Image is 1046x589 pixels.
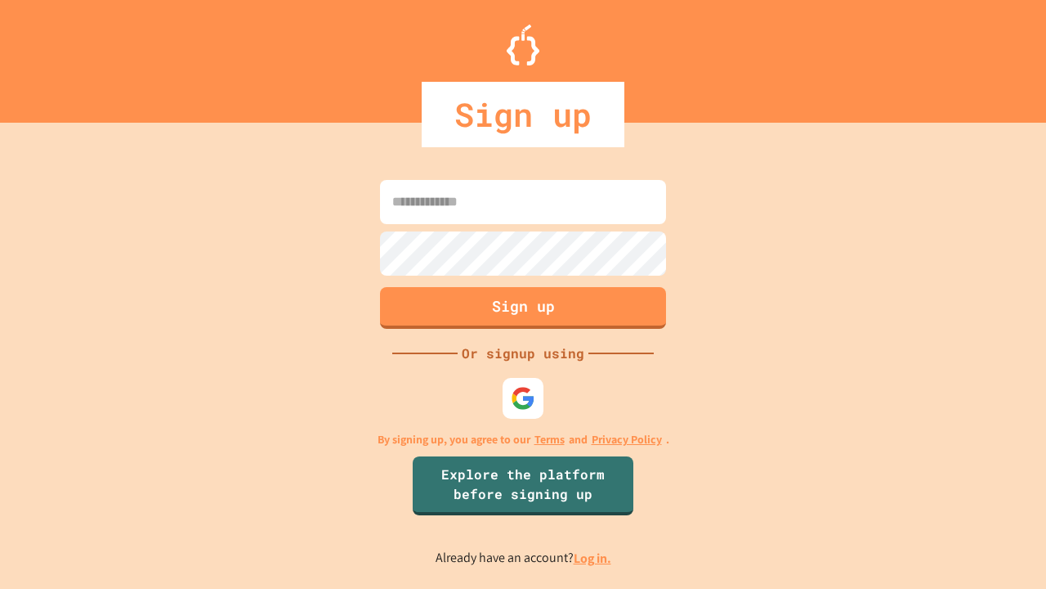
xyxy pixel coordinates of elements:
[436,548,611,569] p: Already have an account?
[413,456,633,515] a: Explore the platform before signing up
[910,452,1030,522] iframe: chat widget
[574,550,611,567] a: Log in.
[378,431,669,448] p: By signing up, you agree to our and .
[380,287,666,329] button: Sign up
[511,386,535,411] img: google-icon.svg
[507,25,539,65] img: Logo.svg
[977,524,1030,573] iframe: chat widget
[592,431,662,448] a: Privacy Policy
[458,344,588,363] div: Or signup using
[534,431,565,448] a: Terms
[422,82,624,147] div: Sign up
